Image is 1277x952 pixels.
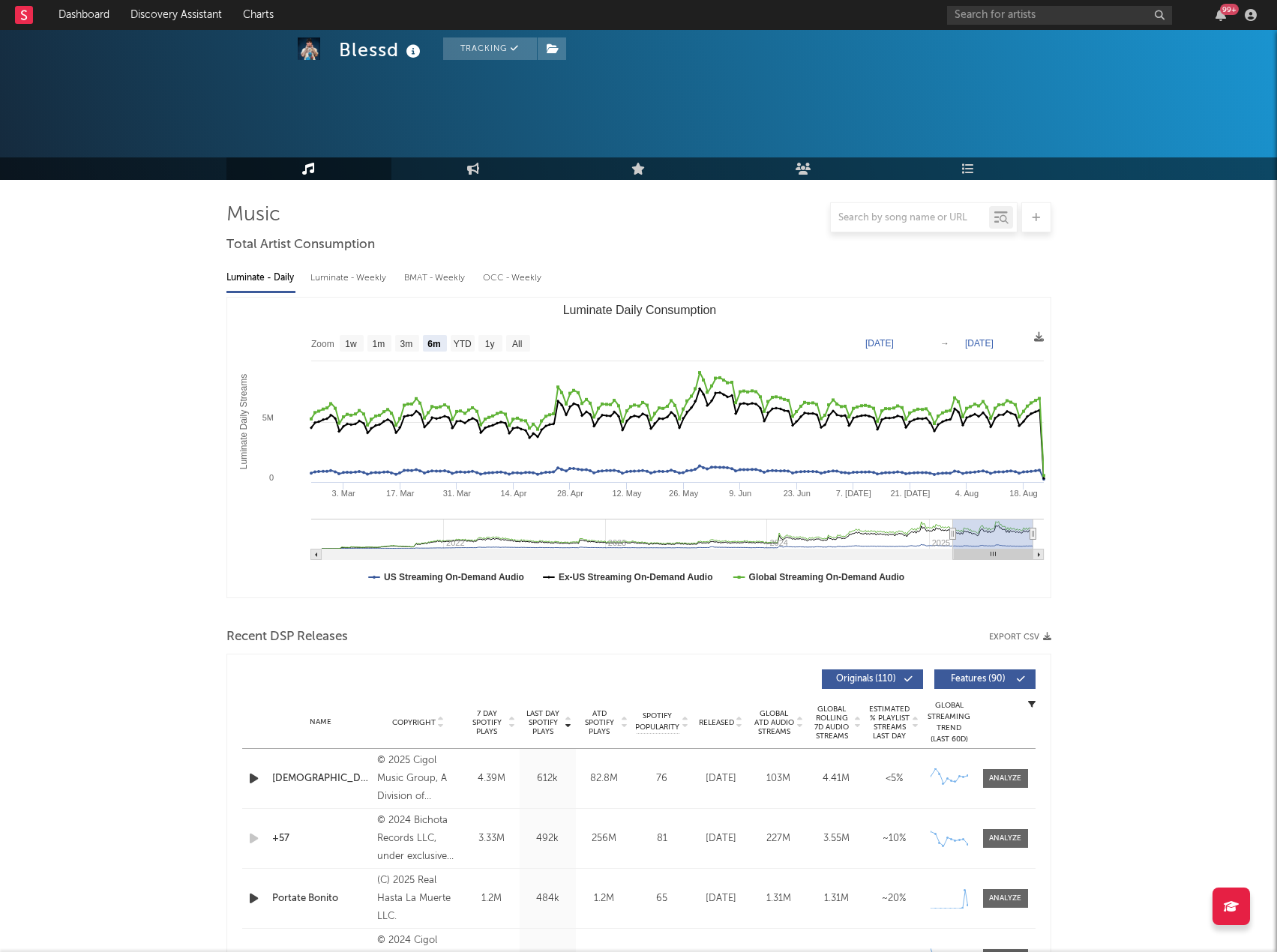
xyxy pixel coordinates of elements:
[635,711,679,733] span: Spotify Popularity
[262,413,273,422] text: 5M
[500,489,526,498] text: 14. Apr
[811,771,862,786] div: 4.41M
[272,891,370,906] a: Portate Bonito
[1216,9,1226,21] button: 99+
[427,339,440,349] text: 6m
[377,812,459,866] div: © 2024 Bichota Records LLC, under exclusive license to Interscope Records
[696,771,746,786] div: [DATE]
[696,891,746,906] div: [DATE]
[558,572,712,582] text: Ex-US Streaming On-Demand Audio
[226,265,295,291] div: Luminate - Daily
[392,718,436,727] span: Copyright
[386,489,415,498] text: 17. Mar
[869,831,919,846] div: ~ 10 %
[467,831,516,846] div: 3.33M
[331,489,355,498] text: 3. Mar
[890,489,930,498] text: 21. [DATE]
[989,633,1051,642] button: Export CSV
[404,265,468,291] div: BMAT - Weekly
[272,831,370,846] a: +57
[754,709,795,736] span: Global ATD Audio Streams
[345,339,357,349] text: 1w
[1009,489,1037,498] text: 18. Aug
[669,489,699,498] text: 26. May
[927,700,972,745] div: Global Streaming Trend (Last 60D)
[377,872,459,926] div: (C) 2025 Real Hasta La Muerte LLC.
[869,705,910,741] span: Estimated % Playlist Streams Last Day
[339,37,424,62] div: Blessd
[940,338,949,349] text: →
[811,891,862,906] div: 1.31M
[272,717,370,728] div: Name
[580,831,628,846] div: 256M
[467,709,507,736] span: 7 Day Spotify Plays
[869,771,919,786] div: <5%
[238,374,248,469] text: Luminate Daily Streams
[580,891,628,906] div: 1.2M
[557,489,583,498] text: 28. Apr
[612,489,642,498] text: 12. May
[636,891,688,906] div: 65
[1220,4,1239,15] div: 99 +
[453,339,471,349] text: YTD
[226,628,348,646] span: Recent DSP Releases
[934,669,1036,689] button: Features(90)
[372,339,385,349] text: 1m
[831,212,989,224] input: Search by song name or URL
[377,752,459,806] div: © 2025 Cigol Music Group, A Division of Globalatino Music Partners, distributed by Warner Music L...
[699,718,734,727] span: Released
[523,771,572,786] div: 612k
[268,473,273,482] text: 0
[523,891,572,906] div: 484k
[811,705,853,741] span: Global Rolling 7D Audio Streams
[400,339,412,349] text: 3m
[512,339,522,349] text: All
[384,572,524,582] text: US Streaming On-Demand Audio
[562,304,716,316] text: Luminate Daily Consumption
[467,771,516,786] div: 4.39M
[835,489,871,498] text: 7. [DATE]
[523,709,563,736] span: Last Day Spotify Plays
[443,37,537,60] button: Tracking
[580,709,619,736] span: ATD Spotify Plays
[832,675,901,684] span: Originals ( 110 )
[636,831,688,846] div: 81
[865,338,894,349] text: [DATE]
[226,236,375,254] span: Total Artist Consumption
[754,771,804,786] div: 103M
[955,489,978,498] text: 4. Aug
[729,489,751,498] text: 9. Jun
[636,771,688,786] div: 76
[442,489,471,498] text: 31. Mar
[822,669,923,689] button: Originals(110)
[754,891,804,906] div: 1.31M
[783,489,810,498] text: 23. Jun
[696,831,746,846] div: [DATE]
[944,675,1013,684] span: Features ( 90 )
[869,891,919,906] div: ~ 20 %
[965,338,994,349] text: [DATE]
[754,831,804,846] div: 227M
[467,891,516,906] div: 1.2M
[811,831,862,846] div: 3.55M
[483,265,543,291] div: OCC - Weekly
[484,339,494,349] text: 1y
[523,831,572,846] div: 492k
[311,339,334,349] text: Zoom
[947,6,1172,25] input: Search for artists
[272,771,370,786] a: [DEMOGRAPHIC_DATA]
[227,298,1051,597] svg: Luminate Daily Consumption
[580,771,628,786] div: 82.8M
[310,265,389,291] div: Luminate - Weekly
[748,572,904,582] text: Global Streaming On-Demand Audio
